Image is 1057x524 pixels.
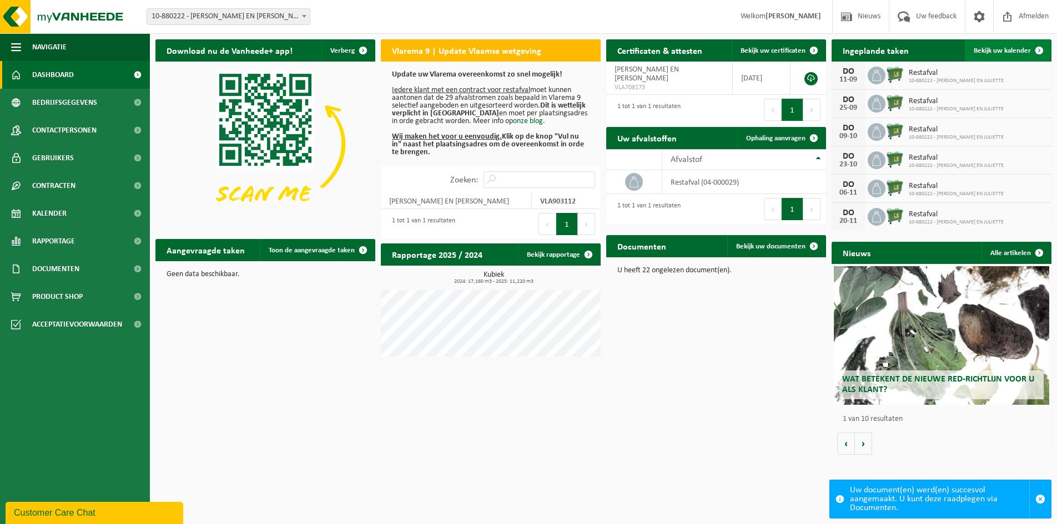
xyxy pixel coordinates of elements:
img: WB-0660-HPE-GN-01 [885,150,904,169]
div: 1 tot 1 van 1 resultaten [386,212,455,236]
span: 10-880222 - [PERSON_NAME] EN JULIETTE [909,191,1004,197]
span: Restafval [909,210,1004,219]
h2: Nieuws [832,242,882,263]
span: Afvalstof [671,155,702,164]
span: Contracten [32,172,75,200]
a: Bekijk uw documenten [727,235,825,257]
a: Wat betekent de nieuwe RED-richtlijn voor u als klant? [834,266,1049,405]
a: Toon de aangevraagde taken [260,239,374,261]
img: WB-0660-HPE-GN-01 [885,121,904,140]
h2: Certificaten & attesten [606,39,713,61]
td: [DATE] [733,62,791,95]
span: Wat betekent de nieuwe RED-richtlijn voor u als klant? [842,375,1034,394]
h2: Uw afvalstoffen [606,127,688,149]
span: Rapportage [32,227,75,255]
span: [PERSON_NAME] EN [PERSON_NAME] [615,65,679,83]
span: Kalender [32,200,67,227]
div: 23-10 [837,161,859,169]
h2: Ingeplande taken [832,39,920,61]
span: Ophaling aanvragen [746,135,806,142]
span: Bekijk uw certificaten [741,47,806,54]
div: DO [837,67,859,76]
button: 1 [556,213,578,235]
img: WB-0660-HPE-GN-01 [885,178,904,197]
span: Gebruikers [32,144,74,172]
span: Restafval [909,125,1004,134]
h2: Aangevraagde taken [155,239,256,261]
span: 10-880222 - [PERSON_NAME] EN JULIETTE [909,78,1004,84]
span: Documenten [32,255,79,283]
p: 1 van 10 resultaten [843,415,1046,423]
u: Wij maken het voor u eenvoudig. [392,133,502,141]
label: Zoeken: [450,176,478,185]
div: DO [837,152,859,161]
span: Navigatie [32,33,67,61]
strong: [PERSON_NAME] [766,12,821,21]
button: Previous [764,198,782,220]
a: Alle artikelen [981,242,1050,264]
h3: Kubiek [386,271,601,284]
button: Previous [764,99,782,121]
button: 1 [782,198,803,220]
div: DO [837,180,859,189]
a: onze blog. [513,117,545,125]
span: Bekijk uw documenten [736,243,806,250]
td: [PERSON_NAME] EN [PERSON_NAME] [381,194,532,209]
b: Update uw Vlarema overeenkomst zo snel mogelijk! [392,70,562,79]
span: 10-880222 - JULES EN JULIETTE - WETTEREN [147,8,310,25]
button: Vorige [837,433,855,455]
h2: Rapportage 2025 / 2024 [381,243,494,265]
button: 1 [782,99,803,121]
a: Ophaling aanvragen [737,127,825,149]
div: DO [837,208,859,217]
span: 10-880222 - [PERSON_NAME] EN JULIETTE [909,162,1004,169]
button: Previous [538,213,556,235]
span: 10-880222 - [PERSON_NAME] EN JULIETTE [909,219,1004,226]
h2: Documenten [606,235,677,257]
span: Restafval [909,97,1004,106]
strong: VLA903112 [540,197,576,206]
div: 1 tot 1 van 1 resultaten [612,197,681,221]
span: 10-880222 - [PERSON_NAME] EN JULIETTE [909,106,1004,113]
span: Restafval [909,154,1004,162]
div: DO [837,95,859,104]
a: Bekijk uw certificaten [732,39,825,62]
span: 2024: 17,160 m3 - 2025: 11,220 m3 [386,279,601,284]
a: Bekijk uw kalender [965,39,1050,62]
button: Next [803,198,821,220]
h2: Vlarema 9 | Update Vlaamse wetgeving [381,39,552,61]
span: 10-880222 - [PERSON_NAME] EN JULIETTE [909,134,1004,141]
span: Restafval [909,182,1004,191]
iframe: chat widget [6,500,185,524]
span: Restafval [909,69,1004,78]
span: 10-880222 - JULES EN JULIETTE - WETTEREN [147,9,310,24]
div: 11-09 [837,76,859,84]
span: Contactpersonen [32,116,97,144]
button: Verberg [321,39,374,62]
div: 1 tot 1 van 1 resultaten [612,98,681,122]
u: Iedere klant met een contract voor restafval [392,86,530,94]
span: Product Shop [32,283,83,311]
div: Uw document(en) werd(en) succesvol aangemaakt. U kunt deze raadplegen via Documenten. [850,480,1029,518]
img: WB-0660-HPE-GN-01 [885,206,904,225]
span: Verberg [330,47,355,54]
img: Download de VHEPlus App [155,62,375,226]
b: Klik op de knop "Vul nu in" naast het plaatsingsadres om de overeenkomst in orde te brengen. [392,133,584,156]
a: Bekijk rapportage [518,243,600,266]
b: Dit is wettelijk verplicht in [GEOGRAPHIC_DATA] [392,101,586,118]
p: Geen data beschikbaar. [167,271,364,278]
button: Volgende [855,433,872,455]
span: VLA708173 [615,83,724,92]
span: Toon de aangevraagde taken [269,247,355,254]
p: moet kunnen aantonen dat de 29 afvalstromen zoals bepaald in Vlarema 9 selectief aangeboden en ui... [392,71,590,156]
span: Bedrijfsgegevens [32,89,97,116]
button: Next [578,213,595,235]
div: 09-10 [837,133,859,140]
div: DO [837,124,859,133]
img: WB-0660-HPE-GN-01 [885,93,904,112]
span: Dashboard [32,61,74,89]
p: U heeft 22 ongelezen document(en). [617,267,815,274]
div: 25-09 [837,104,859,112]
div: 06-11 [837,189,859,197]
